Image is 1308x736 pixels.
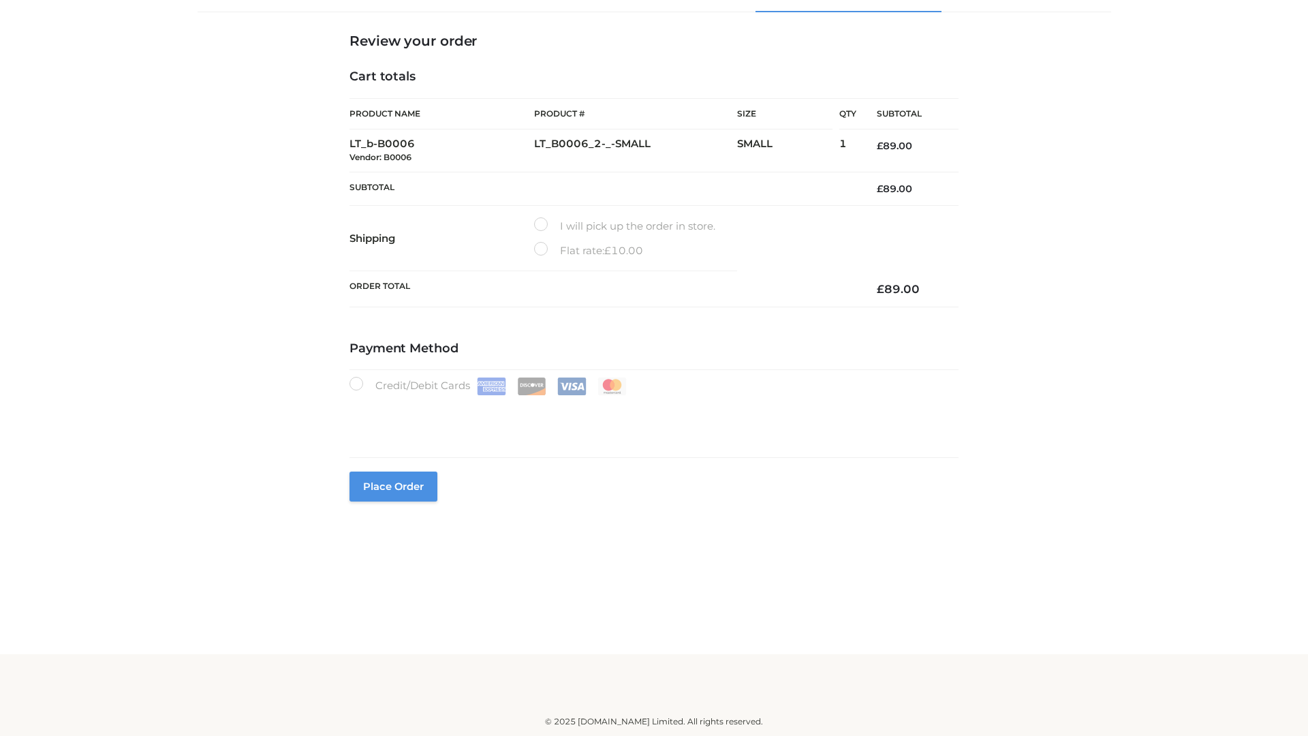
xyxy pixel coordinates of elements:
bdi: 89.00 [877,140,912,152]
button: Place order [349,472,437,502]
td: SMALL [737,129,839,172]
th: Product Name [349,98,534,129]
label: Credit/Debit Cards [349,377,628,395]
img: Mastercard [597,378,627,395]
h4: Cart totals [349,70,959,85]
span: £ [877,183,883,195]
bdi: 89.00 [877,183,912,195]
th: Shipping [349,206,534,271]
img: Amex [477,378,506,395]
th: Order Total [349,271,856,307]
span: £ [877,282,884,296]
img: Visa [557,378,587,395]
td: LT_b-B0006 [349,129,534,172]
small: Vendor: B0006 [349,152,411,162]
iframe: Secure payment input frame [347,393,956,442]
h4: Payment Method [349,341,959,356]
span: £ [604,244,611,257]
th: Product # [534,98,737,129]
img: Discover [517,378,546,395]
th: Subtotal [856,99,959,129]
th: Size [737,99,832,129]
td: LT_B0006_2-_-SMALL [534,129,737,172]
div: © 2025 [DOMAIN_NAME] Limited. All rights reserved. [202,715,1106,729]
bdi: 10.00 [604,244,643,257]
h3: Review your order [349,33,959,49]
label: Flat rate: [534,242,643,260]
th: Subtotal [349,172,856,205]
td: 1 [839,129,856,172]
bdi: 89.00 [877,282,920,296]
span: £ [877,140,883,152]
th: Qty [839,98,856,129]
label: I will pick up the order in store. [534,217,715,235]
